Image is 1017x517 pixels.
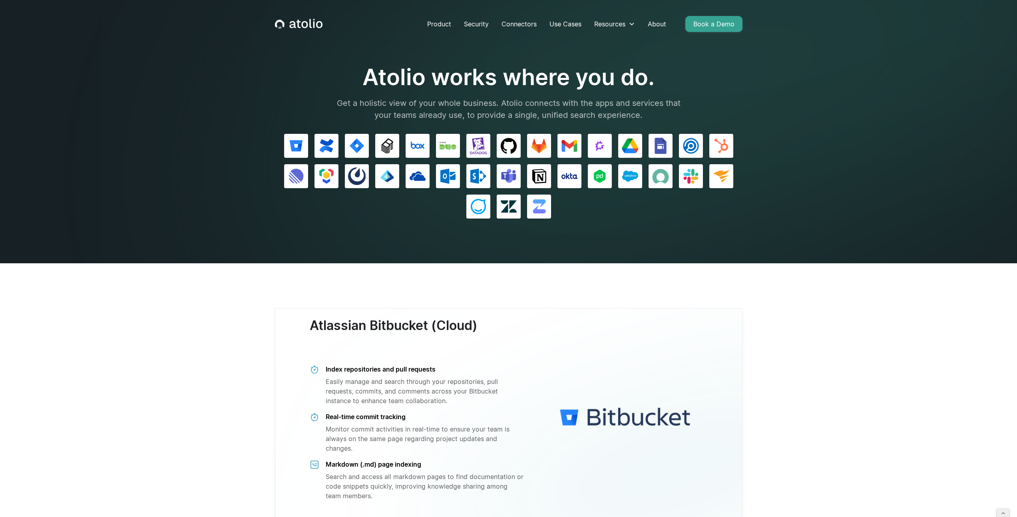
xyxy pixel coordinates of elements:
a: Use Cases [543,16,588,32]
div: Resources [588,16,641,32]
a: Security [458,16,495,32]
img: logo [535,334,714,501]
div: Index repositories and pull requests [326,365,524,374]
iframe: Chat Widget [977,479,1017,517]
a: Product [421,16,458,32]
a: Book a Demo [685,16,742,32]
p: Get a holistic view of your whole business. Atolio connects with the apps and services that your ... [329,97,689,121]
div: Easily manage and search through your repositories, pull requests, commits, and comments across y... [326,377,524,406]
a: home [275,19,322,29]
div: Monitor commit activities in real-time to ensure your team is always on the same page regarding p... [326,424,524,453]
div: Real-time commit tracking [326,412,524,421]
div: Markdown (.md) page indexing [326,460,524,469]
div: Search and access all markdown pages to find documentation or code snippets quickly, improving kn... [326,472,524,501]
div: Resources [594,19,625,29]
a: Connectors [495,16,543,32]
h1: Atolio works where you do. [329,64,689,91]
h3: Atlassian Bitbucket (Cloud) [310,318,478,349]
a: About [641,16,673,32]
